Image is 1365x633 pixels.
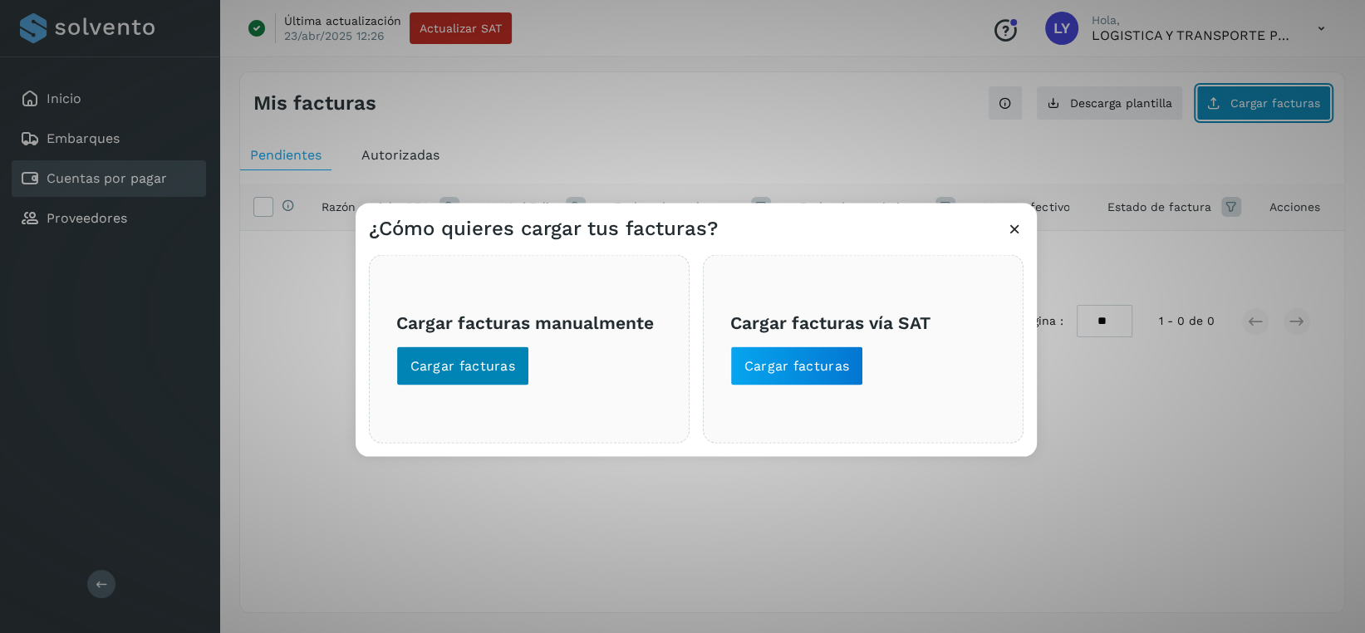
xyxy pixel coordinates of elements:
[730,346,864,386] button: Cargar facturas
[396,312,662,332] h3: Cargar facturas manualmente
[730,312,996,332] h3: Cargar facturas vía SAT
[410,357,516,375] span: Cargar facturas
[369,217,718,241] h3: ¿Cómo quieres cargar tus facturas?
[396,346,530,386] button: Cargar facturas
[744,357,850,375] span: Cargar facturas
